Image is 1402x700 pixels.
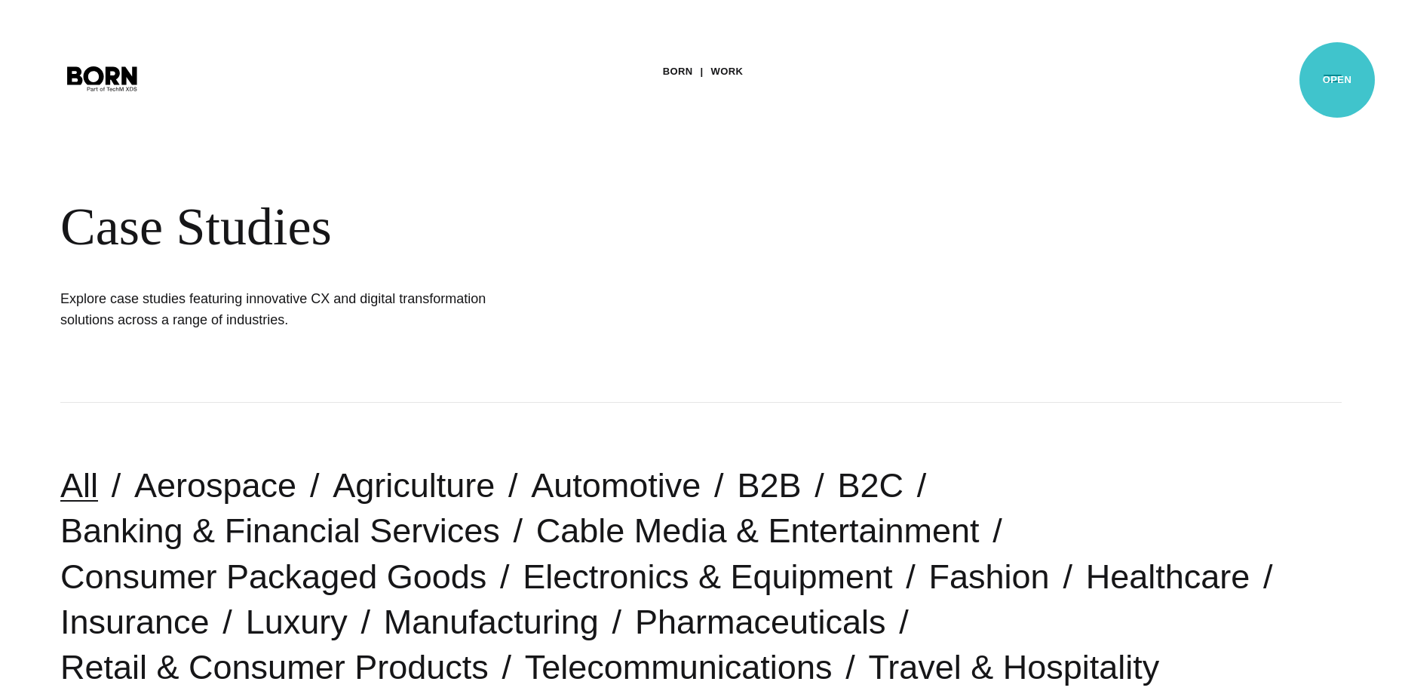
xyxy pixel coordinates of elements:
[60,648,489,686] a: Retail & Consumer Products
[60,466,98,505] a: All
[837,466,903,505] a: B2C
[635,603,886,641] a: Pharmaceuticals
[523,557,892,596] a: Electronics & Equipment
[1315,62,1351,94] button: Open
[929,557,1050,596] a: Fashion
[246,603,348,641] a: Luxury
[737,466,801,505] a: B2B
[525,648,833,686] a: Telecommunications
[531,466,701,505] a: Automotive
[1086,557,1250,596] a: Healthcare
[60,603,210,641] a: Insurance
[60,196,920,258] div: Case Studies
[868,648,1159,686] a: Travel & Hospitality
[536,511,980,550] a: Cable Media & Entertainment
[333,466,495,505] a: Agriculture
[384,603,599,641] a: Manufacturing
[663,60,693,83] a: BORN
[60,511,500,550] a: Banking & Financial Services
[60,557,486,596] a: Consumer Packaged Goods
[60,288,513,330] h1: Explore case studies featuring innovative CX and digital transformation solutions across a range ...
[134,466,296,505] a: Aerospace
[711,60,744,83] a: Work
